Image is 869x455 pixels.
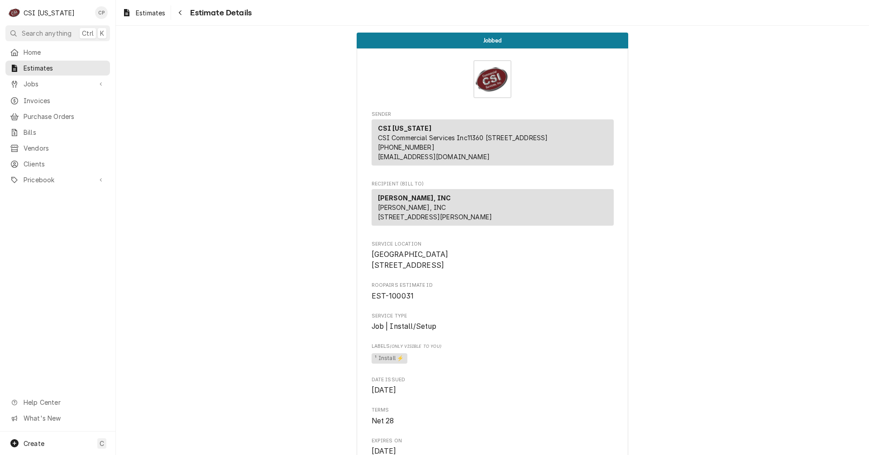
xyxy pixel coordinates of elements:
span: CSI Commercial Services Inc11360 [STREET_ADDRESS] [378,134,548,142]
span: Help Center [24,398,105,407]
span: Net 28 [372,417,394,425]
span: Service Location [372,241,614,248]
a: Estimates [5,61,110,76]
span: Estimates [24,63,105,73]
span: Recipient (Bill To) [372,180,614,188]
span: Roopairs Estimate ID [372,282,614,289]
span: Sender [372,111,614,118]
strong: CSI [US_STATE] [378,124,431,132]
span: Service Location [372,249,614,270]
span: [GEOGRAPHIC_DATA] [STREET_ADDRESS] [372,250,449,270]
span: C [100,439,104,448]
div: Recipient (Bill To) [372,189,614,226]
span: Estimates [136,8,165,18]
span: [DATE] [372,386,396,394]
div: CSI [US_STATE] [24,8,75,18]
a: Estimates [119,5,169,20]
div: Terms [372,407,614,426]
a: Home [5,45,110,60]
span: Jobs [24,79,92,89]
a: Go to Pricebook [5,172,110,187]
span: Vendors [24,143,105,153]
div: Estimate Sender [372,111,614,170]
a: Go to What's New [5,411,110,426]
span: (Only Visible to You) [390,344,441,349]
span: Home [24,47,105,57]
div: Sender [372,119,614,169]
span: Date Issued [372,376,614,384]
button: Navigate back [173,5,187,20]
span: Search anything [22,28,72,38]
span: K [100,28,104,38]
span: Bills [24,128,105,137]
div: Craig Pierce's Avatar [95,6,108,19]
div: Status [357,33,628,48]
a: Bills [5,125,110,140]
span: What's New [24,413,105,423]
a: Vendors [5,141,110,156]
div: Sender [372,119,614,166]
span: Ctrl [82,28,94,38]
a: [EMAIL_ADDRESS][DOMAIN_NAME] [378,153,490,161]
span: Expires On [372,437,614,445]
span: Labels [372,343,614,350]
span: Roopairs Estimate ID [372,291,614,302]
div: C [8,6,21,19]
div: CSI Kentucky's Avatar [8,6,21,19]
span: ¹ Install ⚡️ [372,353,408,364]
span: [PERSON_NAME], INC [STREET_ADDRESS][PERSON_NAME] [378,204,492,221]
div: Service Type [372,313,614,332]
a: Invoices [5,93,110,108]
span: EST-100031 [372,292,414,300]
span: [object Object] [372,352,614,365]
a: Go to Help Center [5,395,110,410]
div: CP [95,6,108,19]
button: Search anythingCtrlK [5,25,110,41]
div: Date Issued [372,376,614,396]
a: Purchase Orders [5,109,110,124]
a: Go to Jobs [5,76,110,91]
span: Date Issued [372,385,614,396]
span: Pricebook [24,175,92,185]
span: Terms [372,407,614,414]
strong: [PERSON_NAME], INC [378,194,451,202]
a: [PHONE_NUMBER] [378,143,434,151]
div: Estimate Recipient [372,180,614,230]
span: Job | Install/Setup [372,322,437,331]
span: Purchase Orders [24,112,105,121]
span: Clients [24,159,105,169]
span: Create [24,440,44,447]
div: Roopairs Estimate ID [372,282,614,301]
span: Service Type [372,321,614,332]
div: Service Location [372,241,614,271]
div: [object Object] [372,343,614,365]
span: Invoices [24,96,105,105]
span: Jobbed [483,38,501,43]
div: Recipient (Bill To) [372,189,614,229]
span: Estimate Details [187,7,252,19]
a: Clients [5,156,110,171]
img: Logo [473,60,511,98]
span: Service Type [372,313,614,320]
span: Terms [372,416,614,427]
